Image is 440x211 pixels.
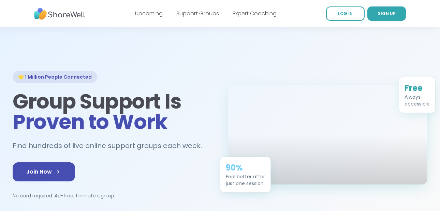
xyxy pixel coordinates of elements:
h2: Find hundreds of live online support groups each week. [13,140,209,151]
div: Free [405,79,430,90]
a: Expert Coaching [233,10,277,17]
a: Support Groups [176,10,219,17]
p: No card required. Ad-free. 1 minute sign up. [13,192,212,199]
div: 🌟 1 Million People Connected [13,71,97,83]
span: LOG IN [338,11,353,16]
span: SIGN UP [378,11,396,16]
div: Feel better after just one session [226,170,265,183]
div: Always accessible [405,90,430,104]
a: SIGN UP [367,6,406,21]
span: Proven to Work [13,108,167,136]
a: Upcoming [135,10,163,17]
div: 90% [226,159,265,170]
a: LOG IN [326,6,365,21]
span: Join Now [26,168,61,176]
a: Join Now [13,162,75,181]
h1: Group Support Is [13,91,212,132]
img: ShareWell Nav Logo [34,4,85,23]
